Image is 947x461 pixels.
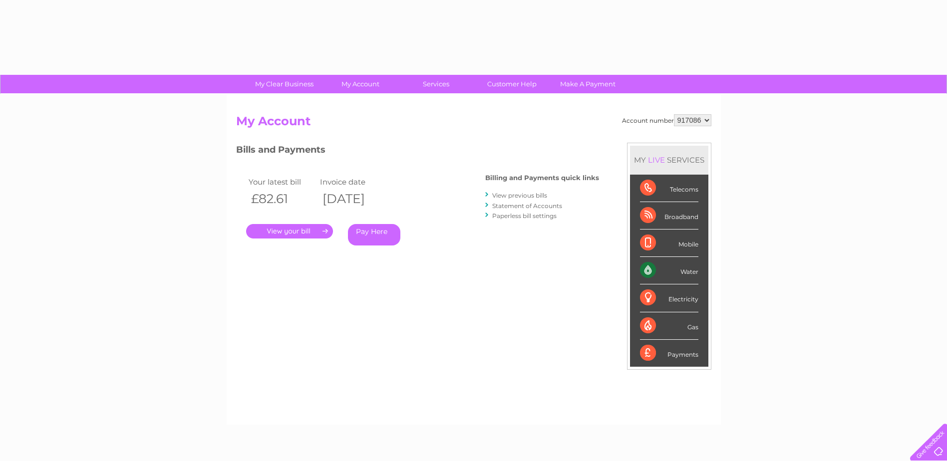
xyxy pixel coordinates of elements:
[640,230,698,257] div: Mobile
[492,202,562,210] a: Statement of Accounts
[236,143,599,160] h3: Bills and Payments
[317,189,389,209] th: [DATE]
[492,192,547,199] a: View previous bills
[243,75,325,93] a: My Clear Business
[317,175,389,189] td: Invoice date
[471,75,553,93] a: Customer Help
[547,75,629,93] a: Make A Payment
[646,155,667,165] div: LIVE
[640,175,698,202] div: Telecoms
[640,257,698,284] div: Water
[246,175,318,189] td: Your latest bill
[395,75,477,93] a: Services
[640,340,698,367] div: Payments
[640,284,698,312] div: Electricity
[640,202,698,230] div: Broadband
[485,174,599,182] h4: Billing and Payments quick links
[246,224,333,238] a: .
[319,75,401,93] a: My Account
[236,114,711,133] h2: My Account
[630,146,708,174] div: MY SERVICES
[246,189,318,209] th: £82.61
[348,224,400,245] a: Pay Here
[492,212,557,220] a: Paperless bill settings
[640,312,698,340] div: Gas
[622,114,711,126] div: Account number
